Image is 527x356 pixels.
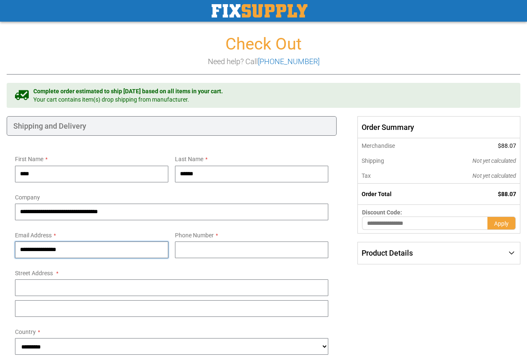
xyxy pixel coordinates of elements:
th: Tax [358,168,430,184]
h3: Need help? Call [7,57,520,66]
span: Street Address [15,270,53,276]
a: [PHONE_NUMBER] [258,57,320,66]
span: Email Address [15,232,52,239]
div: Shipping and Delivery [7,116,337,136]
strong: Order Total [362,191,392,197]
span: Shipping [362,157,384,164]
span: First Name [15,156,43,162]
span: Not yet calculated [472,157,516,164]
button: Apply [487,217,516,230]
h1: Check Out [7,35,520,53]
span: Last Name [175,156,203,162]
span: Company [15,194,40,201]
span: Not yet calculated [472,172,516,179]
span: Your cart contains item(s) drop shipping from manufacturer. [33,95,223,104]
span: Order Summary [357,116,520,139]
span: Country [15,329,36,335]
span: Apply [494,220,509,227]
th: Merchandise [358,138,430,153]
span: $88.07 [498,191,516,197]
span: Discount Code: [362,209,402,216]
a: store logo [212,4,307,17]
span: Product Details [362,249,413,257]
span: Complete order estimated to ship [DATE] based on all items in your cart. [33,87,223,95]
img: Fix Industrial Supply [212,4,307,17]
span: Phone Number [175,232,214,239]
span: $88.07 [498,142,516,149]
